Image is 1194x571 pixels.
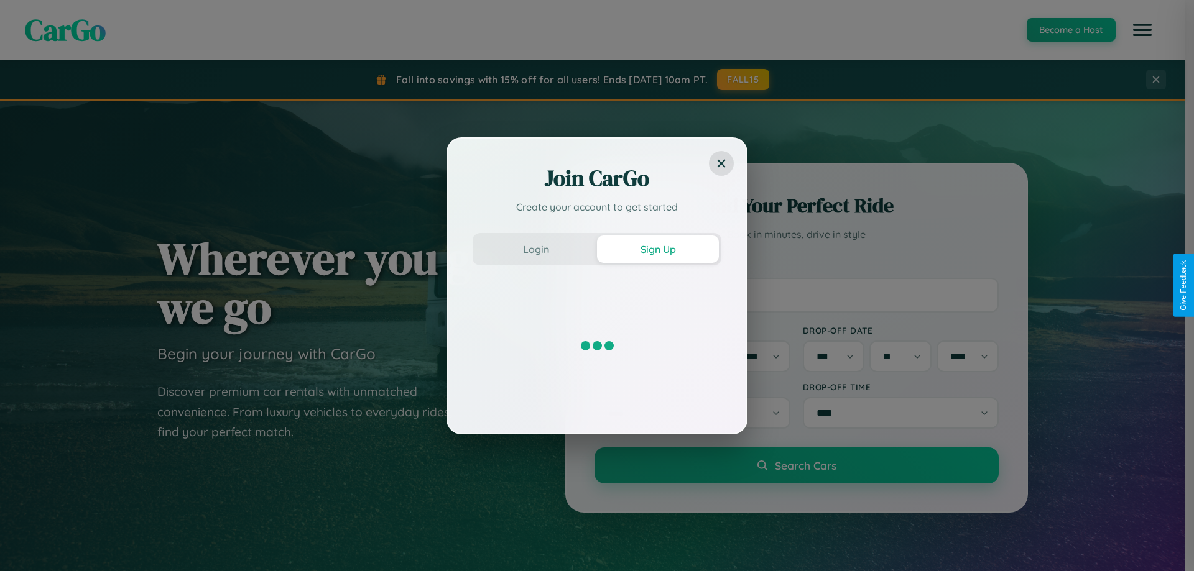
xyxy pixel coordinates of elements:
iframe: Intercom live chat [12,529,42,559]
button: Sign Up [597,235,719,263]
h2: Join CarGo [473,163,721,193]
p: Create your account to get started [473,199,721,214]
button: Login [475,235,597,263]
div: Give Feedback [1179,260,1188,311]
